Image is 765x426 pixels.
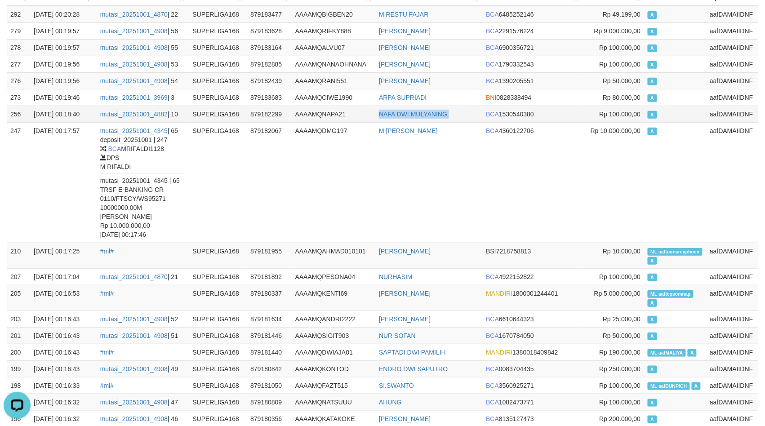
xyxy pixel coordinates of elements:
[247,56,291,72] td: 879182885
[247,6,291,23] td: 879183477
[100,77,168,84] a: mutasi_20251001_4908
[706,6,758,23] td: aafDAMAIIDNF
[706,89,758,106] td: aafDAMAIIDNF
[648,274,657,281] span: Approved
[97,106,189,122] td: | 10
[591,127,640,134] span: Rp 10.000.000,00
[189,327,247,344] td: SUPERLIGA168
[482,106,583,122] td: 1530540380
[486,315,499,323] span: BCA
[30,22,97,39] td: [DATE] 00:19:57
[688,349,697,357] span: Approved
[706,327,758,344] td: aafDAMAIIDNF
[603,11,640,18] span: Rp 49.199,00
[486,111,499,118] span: BCA
[648,44,657,52] span: Approved
[30,285,97,311] td: [DATE] 00:16:53
[100,248,114,255] a: #ml#
[7,243,30,268] td: 210
[7,72,30,89] td: 276
[30,56,97,72] td: [DATE] 00:19:56
[486,94,496,101] span: BNI
[292,394,376,410] td: AAAAMQNATSUUU
[486,382,499,389] span: BCA
[4,4,31,31] button: Open LiveChat chat widget
[379,61,431,68] a: [PERSON_NAME]
[648,248,703,256] span: Manually Linked by aaftuonsreyphoen
[648,382,690,390] span: Manually Linked by aafDUNPICH
[7,327,30,344] td: 201
[7,39,30,56] td: 278
[30,106,97,122] td: [DATE] 00:18:40
[100,94,168,101] a: mutasi_20251001_3969
[706,72,758,89] td: aafDAMAIIDNF
[189,89,247,106] td: SUPERLIGA168
[648,416,657,423] span: Approved
[482,22,583,39] td: 2291576224
[97,394,189,410] td: | 47
[603,94,640,101] span: Rp 80.000,00
[189,106,247,122] td: SUPERLIGA168
[189,72,247,89] td: SUPERLIGA168
[7,344,30,360] td: 200
[189,344,247,360] td: SUPERLIGA168
[247,268,291,285] td: 879181892
[247,243,291,268] td: 879181955
[292,268,376,285] td: AAAAMQPESONA04
[30,360,97,377] td: [DATE] 00:16:43
[482,311,583,327] td: 6610644323
[97,360,189,377] td: | 49
[247,327,291,344] td: 879181446
[292,6,376,23] td: AAAAMQBIGBEN20
[7,89,30,106] td: 273
[379,365,448,373] a: ENDRO DWI SAPUTRO
[706,106,758,122] td: aafDAMAIIDNF
[247,377,291,394] td: 879181050
[648,111,657,119] span: Approved
[97,39,189,56] td: | 55
[706,311,758,327] td: aafDAMAIIDNF
[247,311,291,327] td: 879181634
[482,56,583,72] td: 1790332543
[482,327,583,344] td: 1670784050
[379,399,402,406] a: AHUNG
[247,72,291,89] td: 879182439
[482,243,583,268] td: 7218758813
[247,106,291,122] td: 879182299
[292,285,376,311] td: AAAAMQKENTI69
[648,61,657,69] span: Approved
[600,111,641,118] span: Rp 100.000,00
[486,11,499,18] span: BCA
[600,61,641,68] span: Rp 100.000,00
[189,122,247,243] td: SUPERLIGA168
[292,344,376,360] td: AAAAMQDWIAJA01
[189,22,247,39] td: SUPERLIGA168
[648,290,694,298] span: Manually Linked by aaftepsomnap
[7,122,30,243] td: 247
[100,273,168,280] a: mutasi_20251001_4870
[292,22,376,39] td: AAAAMQRIFKY888
[379,11,428,18] a: M RESTU FAJAR
[379,315,431,323] a: [PERSON_NAME]
[292,311,376,327] td: AAAAMQANDRI2222
[600,349,641,356] span: Rp 190.000,00
[486,127,499,134] span: BCA
[100,61,168,68] a: mutasi_20251001_4908
[482,39,583,56] td: 6900356721
[482,122,583,243] td: 4360122706
[648,316,657,324] span: Approved
[603,248,640,255] span: Rp 10.000,00
[648,257,657,265] span: Approved
[648,349,686,357] span: Manually Linked by aafMALIYA
[100,127,168,134] a: mutasi_20251001_4345
[648,399,657,407] span: Approved
[706,39,758,56] td: aafDAMAIIDNF
[292,327,376,344] td: AAAAMQSIGIT903
[379,94,427,101] a: ARPA SUPRIADI
[100,399,168,406] a: mutasi_20251001_4908
[486,273,499,280] span: BCA
[247,285,291,311] td: 879180337
[97,72,189,89] td: | 54
[600,365,641,373] span: Rp 250.000,00
[189,377,247,394] td: SUPERLIGA168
